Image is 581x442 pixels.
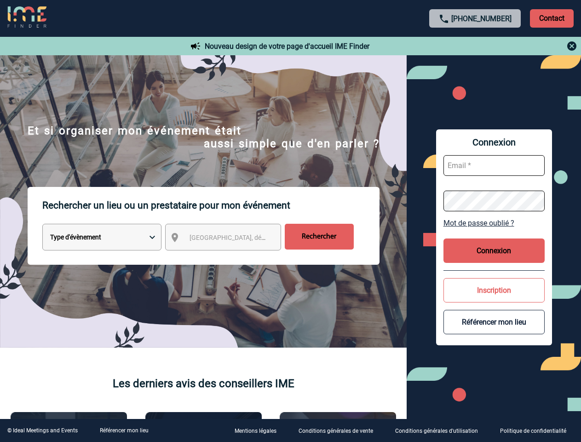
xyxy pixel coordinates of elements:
[42,187,380,224] p: Rechercher un lieu ou un prestataire pour mon événement
[438,13,449,24] img: call-24-px.png
[227,426,291,435] a: Mentions légales
[190,234,317,241] span: [GEOGRAPHIC_DATA], département, région...
[451,14,512,23] a: [PHONE_NUMBER]
[443,137,545,148] span: Connexion
[235,428,276,435] p: Mentions légales
[443,238,545,263] button: Connexion
[395,428,478,435] p: Conditions générales d'utilisation
[7,427,78,434] div: © Ideal Meetings and Events
[299,428,373,435] p: Conditions générales de vente
[100,427,149,434] a: Référencer mon lieu
[443,278,545,302] button: Inscription
[443,219,545,227] a: Mot de passe oublié ?
[443,310,545,334] button: Référencer mon lieu
[500,428,566,435] p: Politique de confidentialité
[291,426,388,435] a: Conditions générales de vente
[443,155,545,176] input: Email *
[285,224,354,250] input: Rechercher
[530,9,574,28] p: Contact
[388,426,493,435] a: Conditions générales d'utilisation
[493,426,581,435] a: Politique de confidentialité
